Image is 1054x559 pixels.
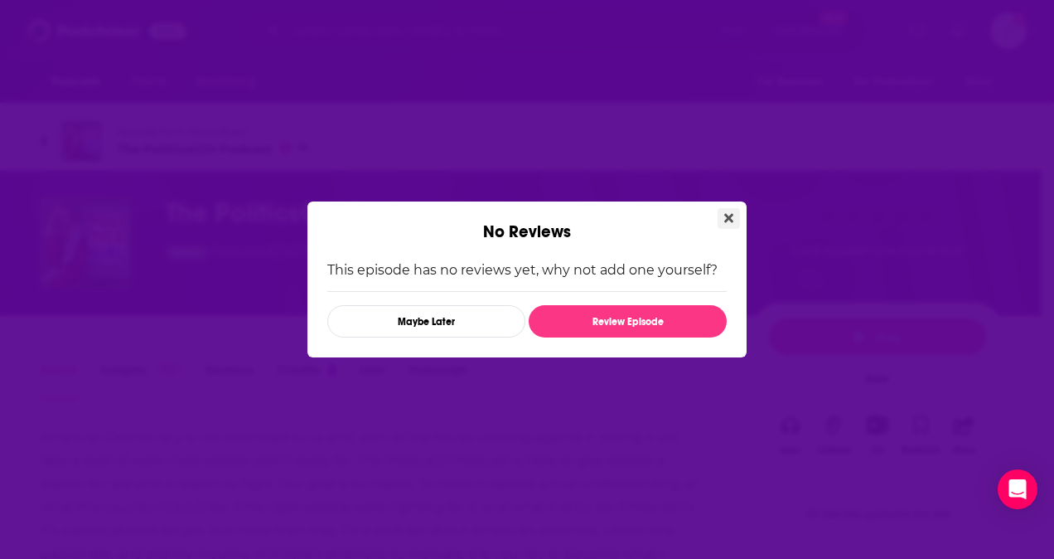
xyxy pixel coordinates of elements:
[327,305,525,338] button: Maybe Later
[529,305,727,338] button: Review Episode
[307,202,747,242] div: No Reviews
[327,262,727,278] p: This episode has no reviews yet, why not add one yourself?
[718,208,740,229] button: Close
[998,469,1037,509] div: Open Intercom Messenger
